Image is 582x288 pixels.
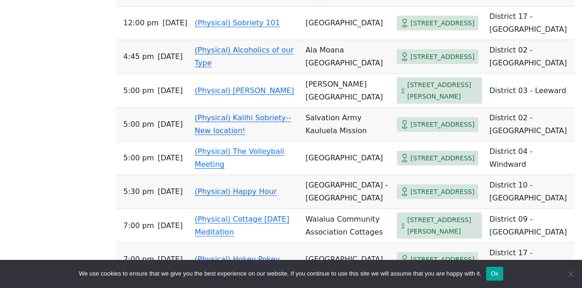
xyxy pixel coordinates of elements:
[486,74,574,108] td: District 03 - Leeward
[123,152,154,165] span: 5:00 PM
[302,243,393,276] td: [GEOGRAPHIC_DATA]
[411,254,475,265] span: [STREET_ADDRESS]
[486,267,503,281] button: Ok
[407,79,478,102] span: [STREET_ADDRESS][PERSON_NAME]
[411,18,475,29] span: [STREET_ADDRESS]
[302,108,393,141] td: Salvation Army Kauluela Mission
[123,118,154,131] span: 5:00 PM
[123,50,154,63] span: 4:45 PM
[79,269,481,278] span: We use cookies to ensure that we give you the best experience on our website. If you continue to ...
[158,219,182,232] span: [DATE]
[486,40,574,74] td: District 02 - [GEOGRAPHIC_DATA]
[158,253,182,266] span: [DATE]
[158,185,182,198] span: [DATE]
[195,18,280,27] a: (Physical) Sobriety 101
[566,269,575,278] span: No
[302,40,393,74] td: Ala Moana [GEOGRAPHIC_DATA]
[123,17,159,29] span: 12:00 PM
[123,185,154,198] span: 5:30 PM
[411,51,475,63] span: [STREET_ADDRESS]
[195,147,284,169] a: (Physical) The Volleyball Meeting
[162,17,187,29] span: [DATE]
[158,152,182,165] span: [DATE]
[407,214,478,237] span: [STREET_ADDRESS][PERSON_NAME]
[195,113,291,135] a: (Physical) Kalihi Sobriety--New location!
[302,175,393,209] td: [GEOGRAPHIC_DATA] - [GEOGRAPHIC_DATA]
[302,209,393,243] td: Waialua Community Association Cottages
[302,74,393,108] td: [PERSON_NAME][GEOGRAPHIC_DATA]
[123,253,154,266] span: 7:00 PM
[195,86,294,95] a: (Physical) [PERSON_NAME]
[158,84,182,97] span: [DATE]
[158,50,182,63] span: [DATE]
[486,6,574,40] td: District 17 - [GEOGRAPHIC_DATA]
[486,141,574,175] td: District 04 - Windward
[123,84,154,97] span: 5:00 PM
[411,186,475,198] span: [STREET_ADDRESS]
[123,219,154,232] span: 7:00 PM
[195,255,280,264] a: (Physical) Hokey Pokey
[195,187,277,196] a: (Physical) Happy Hour
[486,209,574,243] td: District 09 - [GEOGRAPHIC_DATA]
[486,108,574,141] td: District 02 - [GEOGRAPHIC_DATA]
[411,153,475,164] span: [STREET_ADDRESS]
[302,141,393,175] td: [GEOGRAPHIC_DATA]
[411,119,475,130] span: [STREET_ADDRESS]
[486,175,574,209] td: District 10 - [GEOGRAPHIC_DATA]
[195,46,294,67] a: (Physical) Alcoholics of our Type
[302,6,393,40] td: [GEOGRAPHIC_DATA]
[195,215,289,236] a: (Physical) Cottage [DATE] Meditation
[158,118,182,131] span: [DATE]
[486,243,574,276] td: District 17 - [GEOGRAPHIC_DATA]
